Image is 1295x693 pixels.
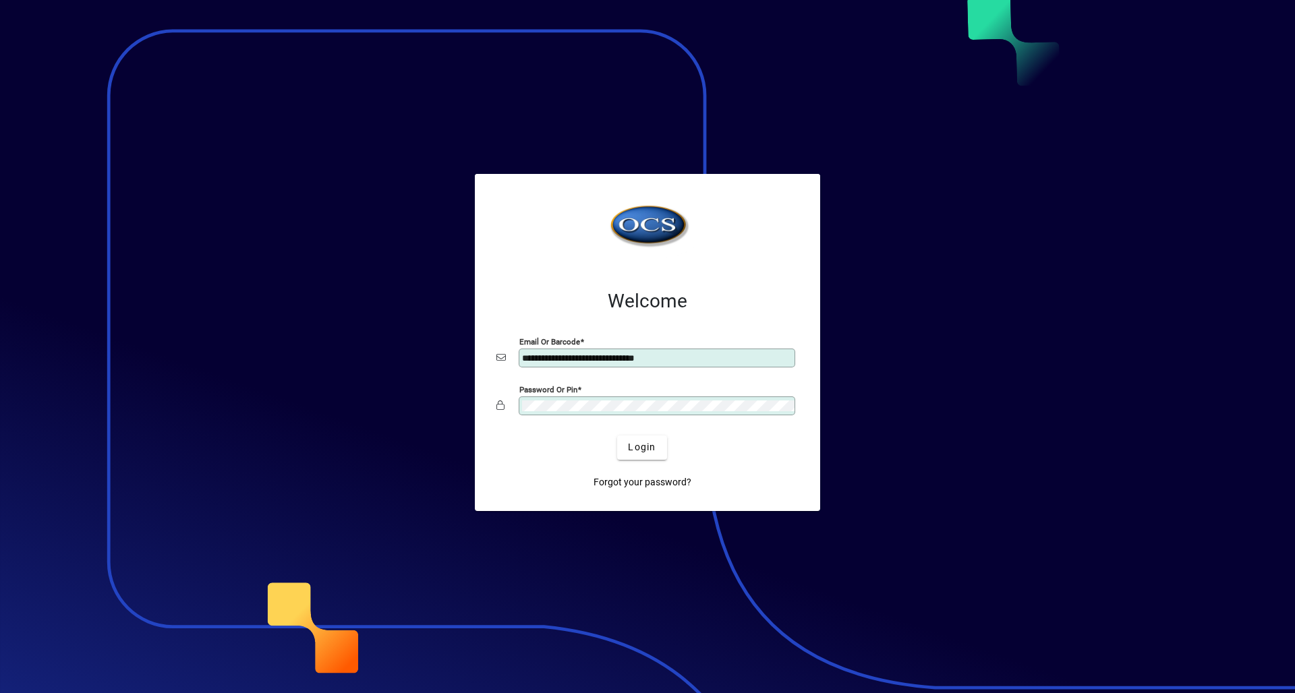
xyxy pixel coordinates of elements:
[519,336,580,346] mat-label: Email or Barcode
[617,435,666,460] button: Login
[628,440,656,454] span: Login
[594,475,691,489] span: Forgot your password?
[519,384,577,394] mat-label: Password or Pin
[588,471,697,495] a: Forgot your password?
[496,290,799,313] h2: Welcome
